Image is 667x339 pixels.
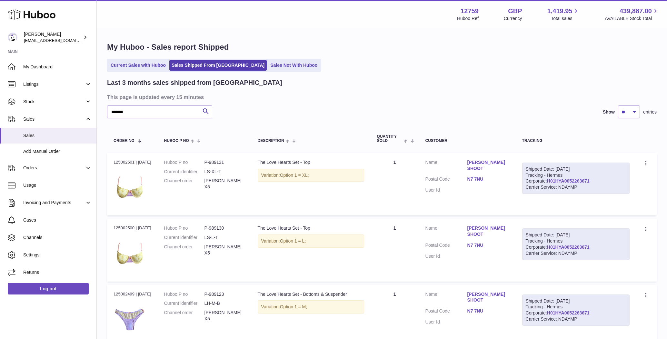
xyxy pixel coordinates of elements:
span: Stock [23,99,85,105]
div: The Love Hearts Set - Top [258,159,364,165]
div: Variation: [258,300,364,314]
a: N7 7NU [467,176,509,182]
span: 439,887.00 [620,7,652,15]
span: AVAILABLE Stock Total [605,15,659,22]
dt: Name [425,225,467,239]
span: Order No [114,139,134,143]
dt: User Id [425,187,467,193]
h3: This page is updated every 15 minutes [107,94,655,101]
div: 125002500 | [DATE] [114,225,151,231]
dd: P-989131 [204,159,245,165]
a: Sales Not With Huboo [268,60,320,71]
span: Invoicing and Payments [23,200,85,206]
dt: Channel order [164,178,204,190]
dt: Postal Code [425,308,467,316]
a: 1,419.95 Total sales [547,7,580,22]
div: Tracking - Hermes Corporate: [522,163,630,194]
a: [PERSON_NAME] SHOOT [467,291,509,304]
dt: Name [425,291,467,305]
dt: Current identifier [164,169,204,175]
img: 127591725233578.png [114,167,146,207]
div: 125002499 | [DATE] [114,291,151,297]
dd: LS-L-T [204,234,245,241]
dt: Name [425,159,467,173]
div: Shipped Date: [DATE] [526,166,626,172]
span: Total sales [551,15,580,22]
div: Carrier Service: NDAYMP [526,250,626,256]
a: 439,887.00 AVAILABLE Stock Total [605,7,659,22]
div: Variation: [258,234,364,248]
img: 127591725233582.png [114,233,146,274]
span: Cases [23,217,92,223]
div: Tracking - Hermes Corporate: [522,228,630,260]
td: 1 [371,219,419,281]
dt: Huboo P no [164,159,204,165]
div: Currency [504,15,522,22]
span: entries [643,109,657,115]
dd: [PERSON_NAME] X5 [204,244,245,256]
a: [PERSON_NAME] SHOOT [467,159,509,172]
span: Add Manual Order [23,148,92,155]
dt: User Id [425,319,467,325]
div: 125002501 | [DATE] [114,159,151,165]
span: Channels [23,234,92,241]
dt: Postal Code [425,176,467,184]
dt: User Id [425,253,467,259]
dd: LH-M-B [204,300,245,306]
span: 1,419.95 [547,7,572,15]
dt: Channel order [164,244,204,256]
dd: P-989130 [204,225,245,231]
div: [PERSON_NAME] [24,31,82,44]
span: Quantity Sold [377,135,403,143]
span: Option 1 = L; [280,238,306,244]
td: 1 [371,153,419,215]
div: The Love Hearts Set - Top [258,225,364,231]
div: Variation: [258,169,364,182]
span: Description [258,139,284,143]
dd: [PERSON_NAME] X5 [204,310,245,322]
dt: Current identifier [164,300,204,306]
span: Usage [23,182,92,188]
strong: 12759 [461,7,479,15]
a: H01HYA0052263671 [547,244,590,250]
dt: Channel order [164,310,204,322]
div: Carrier Service: NDAYMP [526,316,626,322]
div: Customer [425,139,509,143]
h2: Last 3 months sales shipped from [GEOGRAPHIC_DATA] [107,78,282,87]
div: The Love Hearts Set - Bottoms & Suspender [258,291,364,297]
a: [PERSON_NAME] SHOOT [467,225,509,237]
div: Carrier Service: NDAYMP [526,184,626,190]
span: Sales [23,116,85,122]
dd: [PERSON_NAME] X5 [204,178,245,190]
dd: LS-XL-T [204,169,245,175]
div: Shipped Date: [DATE] [526,298,626,304]
div: Tracking - Hermes Corporate: [522,294,630,326]
span: Listings [23,81,85,87]
span: Sales [23,133,92,139]
div: Shipped Date: [DATE] [526,232,626,238]
dt: Huboo P no [164,291,204,297]
dt: Huboo P no [164,225,204,231]
span: Settings [23,252,92,258]
a: N7 7NU [467,308,509,314]
a: Log out [8,283,89,294]
strong: GBP [508,7,522,15]
span: My Dashboard [23,64,92,70]
img: sofiapanwar@unndr.com [8,33,17,42]
a: N7 7NU [467,242,509,248]
span: [EMAIL_ADDRESS][DOMAIN_NAME] [24,38,95,43]
h1: My Huboo - Sales report Shipped [107,42,657,52]
dd: P-989123 [204,291,245,297]
dt: Current identifier [164,234,204,241]
span: Orders [23,165,85,171]
span: Option 1 = M; [280,304,307,309]
a: Sales Shipped From [GEOGRAPHIC_DATA] [169,60,267,71]
span: Huboo P no [164,139,189,143]
label: Show [603,109,615,115]
a: H01HYA0052263671 [547,310,590,315]
span: Option 1 = XL; [280,173,309,178]
span: Returns [23,269,92,275]
dt: Postal Code [425,242,467,250]
div: Tracking [522,139,630,143]
a: Current Sales with Huboo [108,60,168,71]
